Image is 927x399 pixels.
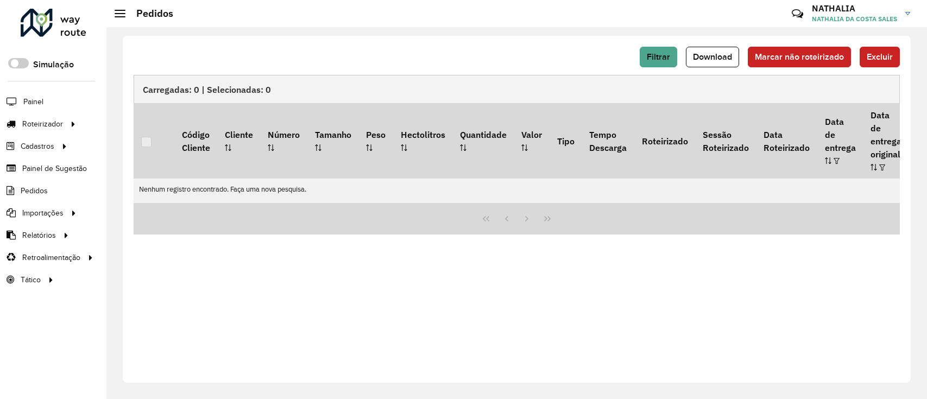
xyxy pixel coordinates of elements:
[33,58,74,71] label: Simulação
[755,52,844,61] span: Marcar não roteirizado
[812,14,897,24] span: NATHALIA DA COSTA SALES
[174,103,217,178] th: Código Cliente
[134,75,900,103] div: Carregadas: 0 | Selecionadas: 0
[22,118,63,130] span: Roteirizador
[867,52,893,61] span: Excluir
[21,274,41,286] span: Tático
[125,8,173,20] h2: Pedidos
[23,96,43,107] span: Painel
[21,141,54,152] span: Cadastros
[860,47,900,67] button: Excluir
[307,103,358,178] th: Tamanho
[261,103,307,178] th: Número
[786,2,809,26] a: Contato Rápido
[756,103,817,178] th: Data Roteirizado
[452,103,514,178] th: Quantidade
[693,52,732,61] span: Download
[21,185,48,197] span: Pedidos
[634,103,695,178] th: Roteirizado
[695,103,756,178] th: Sessão Roteirizado
[22,163,87,174] span: Painel de Sugestão
[22,207,64,219] span: Importações
[640,47,677,67] button: Filtrar
[582,103,634,178] th: Tempo Descarga
[393,103,452,178] th: Hectolitros
[22,252,80,263] span: Retroalimentação
[647,52,670,61] span: Filtrar
[358,103,393,178] th: Peso
[817,103,863,178] th: Data de entrega
[217,103,260,178] th: Cliente
[812,3,897,14] h3: NATHALIA
[863,103,909,178] th: Data de entrega original
[550,103,582,178] th: Tipo
[748,47,851,67] button: Marcar não roteirizado
[22,230,56,241] span: Relatórios
[514,103,550,178] th: Valor
[686,47,739,67] button: Download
